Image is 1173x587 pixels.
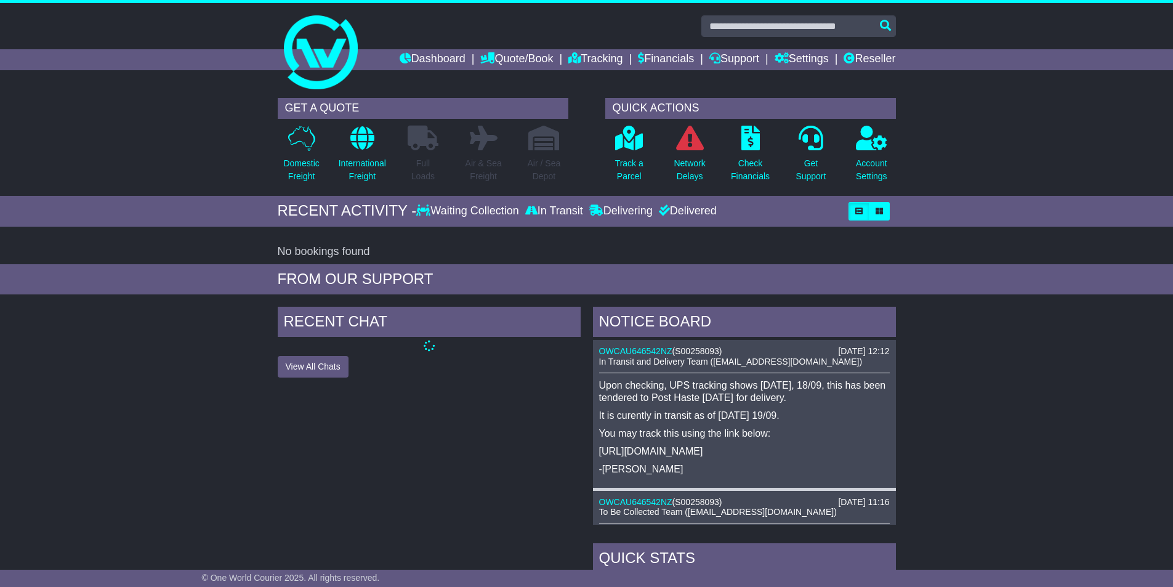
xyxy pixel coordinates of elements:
a: Settings [775,49,829,70]
span: S00258093 [675,346,719,356]
div: FROM OUR SUPPORT [278,270,896,288]
a: AccountSettings [855,125,888,190]
div: QUICK ACTIONS [605,98,896,119]
a: Quote/Book [480,49,553,70]
div: GET A QUOTE [278,98,568,119]
a: NetworkDelays [673,125,706,190]
a: Tracking [568,49,623,70]
p: -[PERSON_NAME] [599,463,890,475]
a: Track aParcel [615,125,644,190]
a: Financials [638,49,694,70]
div: Delivered [656,204,717,218]
div: In Transit [522,204,586,218]
div: [DATE] 12:12 [838,346,889,357]
p: Get Support [796,157,826,183]
div: Waiting Collection [416,204,522,218]
p: Track a Parcel [615,157,643,183]
div: NOTICE BOARD [593,307,896,340]
span: To Be Collected Team ([EMAIL_ADDRESS][DOMAIN_NAME]) [599,507,837,517]
p: Upon checking, UPS tracking shows [DATE], 18/09, this has been tendered to Post Haste [DATE] for ... [599,379,890,403]
div: Delivering [586,204,656,218]
p: It is curently in transit as of [DATE] 19/09. [599,410,890,421]
p: Check Financials [731,157,770,183]
div: [DATE] 11:16 [838,497,889,508]
div: ( ) [599,497,890,508]
div: ( ) [599,346,890,357]
a: OWCAU646542NZ [599,497,672,507]
a: Reseller [844,49,895,70]
a: InternationalFreight [338,125,387,190]
div: RECENT ACTIVITY - [278,202,417,220]
span: In Transit and Delivery Team ([EMAIL_ADDRESS][DOMAIN_NAME]) [599,357,863,366]
div: No bookings found [278,245,896,259]
a: GetSupport [795,125,826,190]
a: OWCAU646542NZ [599,346,672,356]
p: Domestic Freight [283,157,319,183]
p: You may track this using the link below: [599,427,890,439]
button: View All Chats [278,356,349,378]
p: International Freight [339,157,386,183]
div: RECENT CHAT [278,307,581,340]
p: [URL][DOMAIN_NAME] [599,445,890,457]
p: Account Settings [856,157,887,183]
div: Quick Stats [593,543,896,577]
p: Full Loads [408,157,438,183]
a: Dashboard [400,49,466,70]
a: Support [709,49,759,70]
a: CheckFinancials [730,125,770,190]
span: © One World Courier 2025. All rights reserved. [202,573,380,583]
p: Network Delays [674,157,705,183]
p: Air & Sea Freight [466,157,502,183]
span: S00258093 [675,497,719,507]
a: DomesticFreight [283,125,320,190]
p: Air / Sea Depot [528,157,561,183]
